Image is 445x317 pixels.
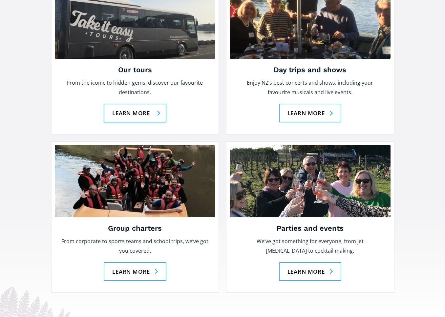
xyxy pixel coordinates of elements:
[230,145,391,217] img: A group of men and women standing in a vineyard clinking wine glasses
[61,65,209,75] h4: Our tours
[61,78,209,97] p: From the iconic to hidden gems, discover our favourite destinations.
[279,262,342,281] a: Learn more
[279,104,342,122] a: Learn more
[236,65,384,75] h4: Day trips and shows
[61,224,209,233] h4: Group charters
[55,145,216,217] img: Take it Easy happy group having a picture
[236,237,384,256] p: We’ve got something for everyone, from jet [MEDICAL_DATA] to cocktail making.
[104,262,166,281] a: Learn more
[104,104,166,122] a: Learn more
[61,237,209,256] p: From corporate to sports teams and school trips, we’ve got you covered.
[236,78,384,97] p: Enjoy NZ’s best concerts and shows, including your favourite musicals and live events.
[236,224,384,233] h4: Parties and events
